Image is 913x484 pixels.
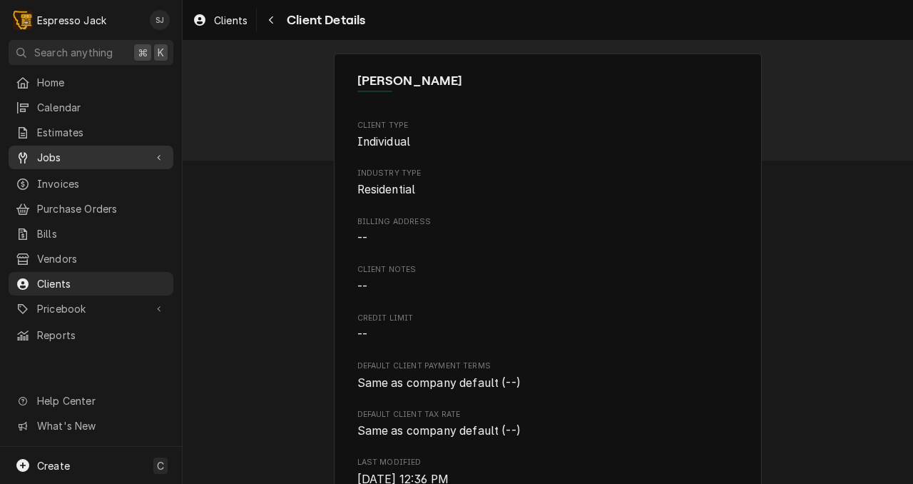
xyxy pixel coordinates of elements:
[357,216,739,247] div: Billing Address
[37,460,70,472] span: Create
[357,231,367,245] span: --
[357,181,739,198] span: Industry Type
[357,375,739,392] span: Default Client Payment Terms
[357,120,739,131] span: Client Type
[9,222,173,246] a: Bills
[357,133,739,151] span: Client Type
[9,121,173,144] a: Estimates
[260,9,282,31] button: Navigate back
[9,197,173,221] a: Purchase Orders
[357,423,739,440] span: Default Client Tax Rate
[37,13,106,28] div: Espresso Jack
[357,264,739,295] div: Client Notes
[37,150,145,165] span: Jobs
[9,96,173,119] a: Calendar
[357,326,739,343] span: Credit Limit
[357,230,739,247] span: Billing Address
[357,71,739,102] div: Client Information
[37,176,166,191] span: Invoices
[37,301,145,316] span: Pricebook
[9,146,173,169] a: Go to Jobs
[37,100,166,115] span: Calendar
[9,297,173,321] a: Go to Pricebook
[158,45,164,60] span: K
[357,424,521,438] span: Same as company default (--)
[9,323,173,347] a: Reports
[187,9,253,32] a: Clients
[357,361,739,391] div: Default Client Payment Terms
[37,251,166,266] span: Vendors
[9,40,173,65] button: Search anything⌘K
[357,168,739,198] div: Industry Type
[357,135,411,148] span: Individual
[34,45,113,60] span: Search anything
[9,389,173,413] a: Go to Help Center
[37,125,166,140] span: Estimates
[357,457,739,468] span: Last Modified
[157,458,164,473] span: C
[37,226,166,241] span: Bills
[357,409,739,440] div: Default Client Tax Rate
[357,168,739,179] span: Industry Type
[357,376,521,390] span: Same as company default (--)
[138,45,148,60] span: ⌘
[37,276,166,291] span: Clients
[357,313,739,343] div: Credit Limit
[282,11,365,30] span: Client Details
[357,120,739,151] div: Client Type
[357,183,416,196] span: Residential
[357,280,367,293] span: --
[37,75,166,90] span: Home
[150,10,170,30] div: SJ
[357,328,367,341] span: --
[13,10,33,30] div: Espresso Jack's Avatar
[37,393,165,408] span: Help Center
[9,247,173,271] a: Vendors
[37,328,166,343] span: Reports
[357,409,739,420] span: Default Client Tax Rate
[150,10,170,30] div: Samantha Janssen's Avatar
[9,414,173,438] a: Go to What's New
[357,71,739,91] span: Name
[37,418,165,433] span: What's New
[9,272,173,296] a: Clients
[357,216,739,228] span: Billing Address
[357,361,739,372] span: Default Client Payment Terms
[9,172,173,196] a: Invoices
[9,71,173,94] a: Home
[37,201,166,216] span: Purchase Orders
[13,10,33,30] div: E
[214,13,248,28] span: Clients
[357,278,739,296] span: Client Notes
[357,264,739,276] span: Client Notes
[357,313,739,324] span: Credit Limit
